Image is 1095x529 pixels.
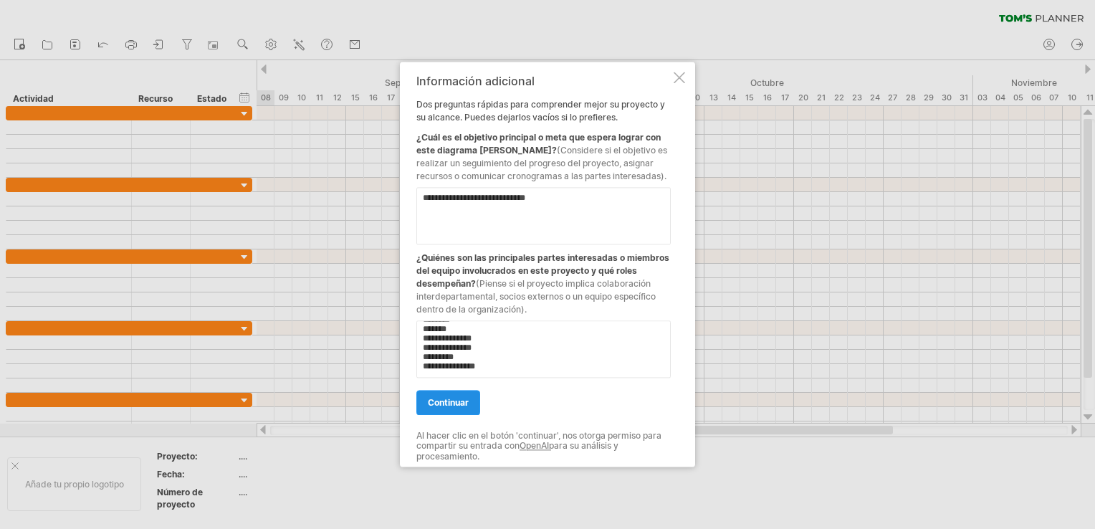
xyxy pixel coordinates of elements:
a: continuar [416,390,480,415]
span: continuar [428,397,469,408]
div: Al hacer clic en el botón 'continuar', nos otorga permiso para compartir su entrada con para su a... [416,431,671,462]
div: ¿Cuál es el objetivo principal o meta que espera lograr con este diagrama [PERSON_NAME]? [416,124,671,183]
div: ¿Quiénes son las principales partes interesadas o miembros del equipo involucrados en este proyec... [416,244,671,316]
a: OpenAI [520,441,549,452]
font: Dos preguntas rápidas para comprender mejor su proyecto y su alcance. Puedes dejarlos vacíos si l... [416,99,665,123]
div: Información adicional [416,75,671,87]
span: (Considere si el objetivo es realizar un seguimiento del progreso del proyecto, asignar recursos ... [416,145,667,181]
span: (Piense si el proyecto implica colaboración interdepartamental, socios externos o un equipo espec... [416,278,656,315]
